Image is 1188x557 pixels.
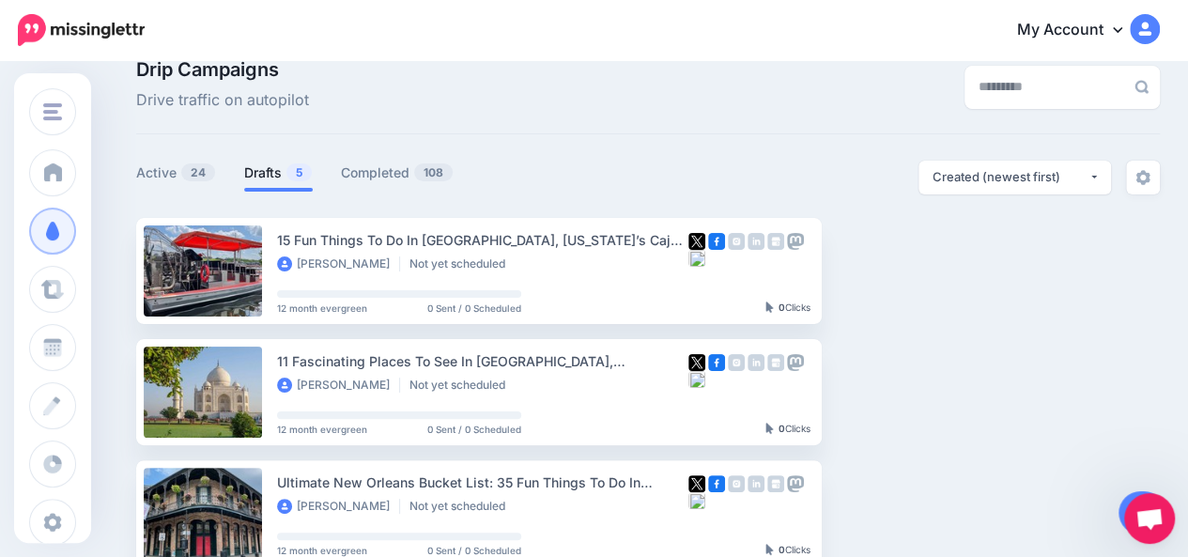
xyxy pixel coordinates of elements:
[341,162,454,184] a: Completed108
[765,424,810,435] div: Clicks
[286,163,312,181] span: 5
[688,354,705,371] img: twitter-square.png
[427,425,521,434] span: 0 Sent / 0 Scheduled
[1135,170,1150,185] img: settings-grey.png
[414,163,453,181] span: 108
[1124,493,1175,544] div: Open chat
[43,103,62,120] img: menu.png
[18,14,145,46] img: Missinglettr
[277,546,367,555] span: 12 month evergreen
[787,475,804,492] img: mastodon-grey-square.png
[409,256,515,271] li: Not yet scheduled
[933,168,1088,186] div: Created (newest first)
[748,475,764,492] img: linkedin-grey-square.png
[787,233,804,250] img: mastodon-grey-square.png
[779,544,785,555] b: 0
[708,354,725,371] img: facebook-square.png
[409,378,515,393] li: Not yet scheduled
[748,233,764,250] img: linkedin-grey-square.png
[708,475,725,492] img: facebook-square.png
[688,475,705,492] img: twitter-square.png
[787,354,804,371] img: mastodon-grey-square.png
[181,163,215,181] span: 24
[688,233,705,250] img: twitter-square.png
[277,499,400,514] li: [PERSON_NAME]
[748,354,764,371] img: linkedin-grey-square.png
[779,302,785,313] b: 0
[728,233,745,250] img: instagram-grey-square.png
[765,544,774,555] img: pointer-grey-darker.png
[277,229,688,251] div: 15 Fun Things To Do In [GEOGRAPHIC_DATA], [US_STATE]’s Cajun Country
[918,161,1111,194] button: Created (newest first)
[728,475,745,492] img: instagram-grey-square.png
[244,162,313,184] a: Drafts5
[277,256,400,271] li: [PERSON_NAME]
[136,60,309,79] span: Drip Campaigns
[277,350,688,372] div: 11 Fascinating Places To See In [GEOGRAPHIC_DATA], [GEOGRAPHIC_DATA] Not To Miss
[277,378,400,393] li: [PERSON_NAME]
[1134,80,1149,94] img: search-grey-6.png
[427,546,521,555] span: 0 Sent / 0 Scheduled
[136,88,309,113] span: Drive traffic on autopilot
[767,233,784,250] img: google_business-grey-square.png
[409,499,515,514] li: Not yet scheduled
[688,250,705,267] img: bluesky-square.png
[277,472,688,493] div: Ultimate New Orleans Bucket List: 35 Fun Things To Do In [GEOGRAPHIC_DATA]
[765,302,774,313] img: pointer-grey-darker.png
[998,8,1160,54] a: My Account
[767,475,784,492] img: google_business-grey-square.png
[427,303,521,313] span: 0 Sent / 0 Scheduled
[765,423,774,434] img: pointer-grey-darker.png
[136,162,216,184] a: Active24
[765,302,810,314] div: Clicks
[767,354,784,371] img: google_business-grey-square.png
[708,233,725,250] img: facebook-square.png
[277,425,367,434] span: 12 month evergreen
[728,354,745,371] img: instagram-grey-square.png
[688,492,705,509] img: bluesky-square.png
[779,423,785,434] b: 0
[765,545,810,556] div: Clicks
[688,371,705,388] img: bluesky-square.png
[277,303,367,313] span: 12 month evergreen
